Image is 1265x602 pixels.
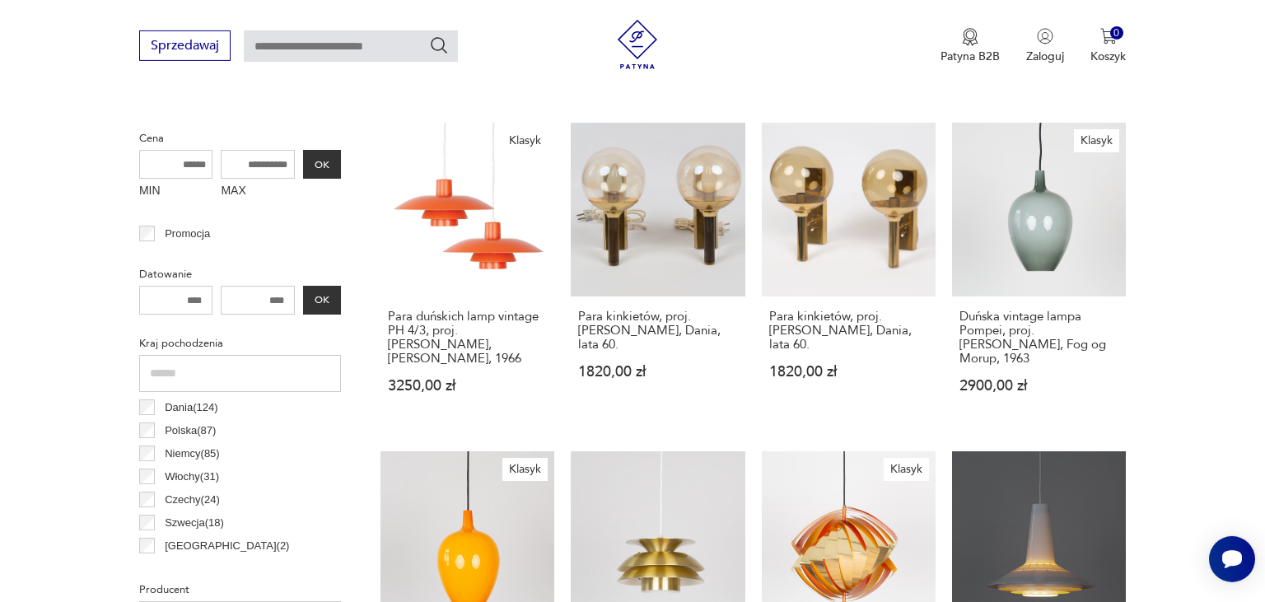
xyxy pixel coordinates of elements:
[165,225,210,243] p: Promocja
[139,41,231,53] a: Sprzedawaj
[962,28,978,46] img: Ikona medalu
[578,310,737,352] h3: Para kinkietów, proj. [PERSON_NAME], Dania, lata 60.
[165,537,289,555] p: [GEOGRAPHIC_DATA] ( 2 )
[165,491,220,509] p: Czechy ( 24 )
[941,49,1000,64] p: Patyna B2B
[1026,28,1064,64] button: Zaloguj
[388,379,547,393] p: 3250,00 zł
[762,123,936,425] a: Para kinkietów, proj. Svend Mejlstrom, Dania, lata 60.Para kinkietów, proj. [PERSON_NAME], Dania,...
[139,265,341,283] p: Datowanie
[613,20,662,69] img: Patyna - sklep z meblami i dekoracjami vintage
[1209,536,1255,582] iframe: Smartsupp widget button
[571,123,745,425] a: Para kinkietów, proj. Svend Mejlstrom, Dania, lata 60.Para kinkietów, proj. [PERSON_NAME], Dania,...
[1090,49,1126,64] p: Koszyk
[139,129,341,147] p: Cena
[952,123,1126,425] a: KlasykDuńska vintage lampa Pompei, proj. Jo Hammerborg, Fog og Morup, 1963Duńska vintage lampa Po...
[139,179,213,205] label: MIN
[139,334,341,352] p: Kraj pochodzenia
[165,560,289,578] p: [GEOGRAPHIC_DATA] ( 2 )
[165,399,217,417] p: Dania ( 124 )
[429,35,449,55] button: Szukaj
[139,581,341,599] p: Producent
[139,30,231,61] button: Sprzedawaj
[165,514,224,532] p: Szwecja ( 18 )
[941,28,1000,64] a: Ikona medaluPatyna B2B
[1026,49,1064,64] p: Zaloguj
[1110,26,1124,40] div: 0
[221,179,295,205] label: MAX
[165,422,216,440] p: Polska ( 87 )
[1090,28,1126,64] button: 0Koszyk
[959,379,1118,393] p: 2900,00 zł
[380,123,554,425] a: KlasykPara duńskich lamp vintage PH 4/3, proj. Poul Henningsen, Louis Poulsen, 1966Para duńskich ...
[769,310,928,352] h3: Para kinkietów, proj. [PERSON_NAME], Dania, lata 60.
[165,445,220,463] p: Niemcy ( 85 )
[959,310,1118,366] h3: Duńska vintage lampa Pompei, proj. [PERSON_NAME], Fog og Morup, 1963
[1037,28,1053,44] img: Ikonka użytkownika
[941,28,1000,64] button: Patyna B2B
[388,310,547,366] h3: Para duńskich lamp vintage PH 4/3, proj. [PERSON_NAME], [PERSON_NAME], 1966
[303,286,341,315] button: OK
[578,365,737,379] p: 1820,00 zł
[769,365,928,379] p: 1820,00 zł
[303,150,341,179] button: OK
[1100,28,1117,44] img: Ikona koszyka
[165,468,219,486] p: Włochy ( 31 )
